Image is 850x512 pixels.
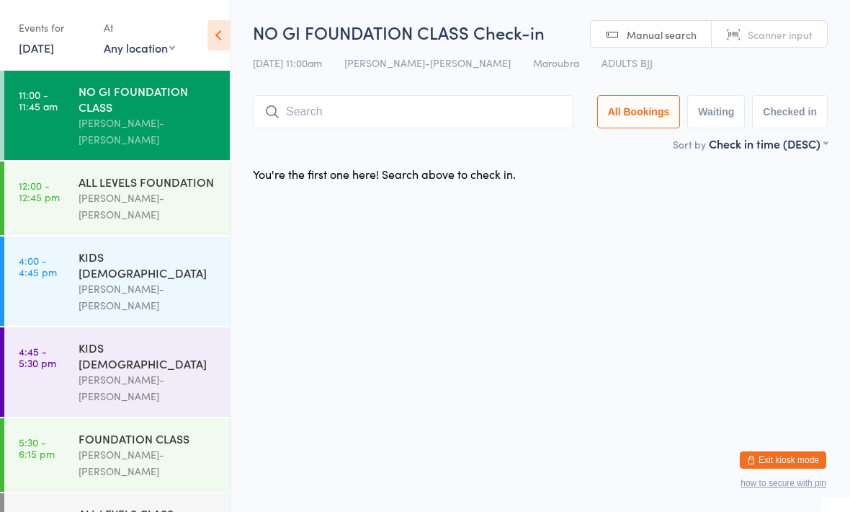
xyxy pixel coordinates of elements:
[79,431,218,446] div: FOUNDATION CLASS
[79,115,218,148] div: [PERSON_NAME]-[PERSON_NAME]
[752,95,828,128] button: Checked in
[79,174,218,190] div: ALL LEVELS FOUNDATION
[79,371,218,405] div: [PERSON_NAME]-[PERSON_NAME]
[79,340,218,371] div: KIDS [DEMOGRAPHIC_DATA]
[741,478,826,488] button: how to secure with pin
[104,40,175,56] div: Any location
[19,40,54,56] a: [DATE]
[748,27,813,42] span: Scanner input
[673,137,706,151] label: Sort by
[253,95,573,128] input: Search
[19,345,56,368] time: 4:45 - 5:30 pm
[4,327,230,417] a: 4:45 -5:30 pmKIDS [DEMOGRAPHIC_DATA][PERSON_NAME]-[PERSON_NAME]
[19,89,58,112] time: 11:00 - 11:45 am
[253,20,828,44] h2: NO GI FOUNDATION CLASS Check-in
[253,56,322,70] span: [DATE] 11:00am
[19,436,55,459] time: 5:30 - 6:15 pm
[597,95,681,128] button: All Bookings
[19,16,89,40] div: Events for
[4,162,230,235] a: 12:00 -12:45 pmALL LEVELS FOUNDATION[PERSON_NAME]-[PERSON_NAME]
[104,16,175,40] div: At
[4,418,230,492] a: 5:30 -6:15 pmFOUNDATION CLASS[PERSON_NAME]-[PERSON_NAME]
[19,180,60,203] time: 12:00 - 12:45 pm
[19,255,57,278] time: 4:00 - 4:45 pm
[533,56,579,70] span: Maroubra
[4,237,230,326] a: 4:00 -4:45 pmKIDS [DEMOGRAPHIC_DATA][PERSON_NAME]-[PERSON_NAME]
[344,56,511,70] span: [PERSON_NAME]-[PERSON_NAME]
[4,71,230,160] a: 11:00 -11:45 amNO GI FOUNDATION CLASS[PERSON_NAME]-[PERSON_NAME]
[79,249,218,281] div: KIDS [DEMOGRAPHIC_DATA]
[687,95,745,128] button: Waiting
[79,190,218,223] div: [PERSON_NAME]-[PERSON_NAME]
[253,166,516,182] div: You're the first one here! Search above to check in.
[627,27,697,42] span: Manual search
[709,136,828,151] div: Check in time (DESC)
[601,56,653,70] span: ADULTS BJJ
[79,281,218,314] div: [PERSON_NAME]-[PERSON_NAME]
[740,451,826,469] button: Exit kiosk mode
[79,446,218,480] div: [PERSON_NAME]-[PERSON_NAME]
[79,83,218,115] div: NO GI FOUNDATION CLASS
